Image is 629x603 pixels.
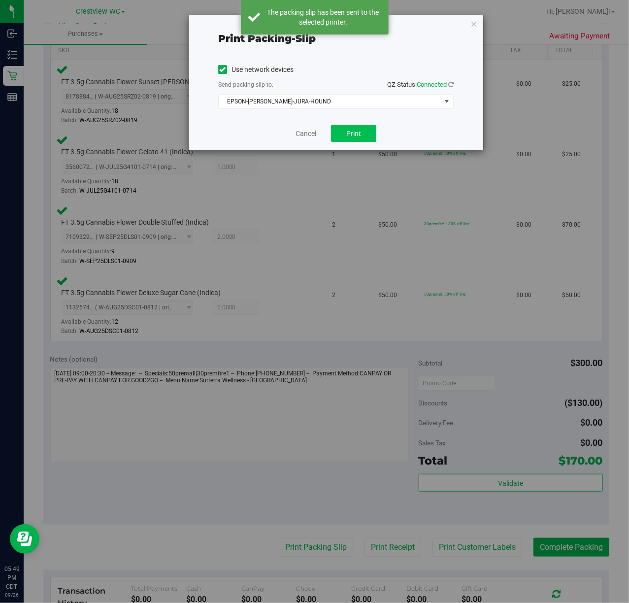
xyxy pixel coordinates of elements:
a: Cancel [296,129,316,139]
span: QZ Status: [387,81,454,88]
span: EPSON-[PERSON_NAME]-JURA-HOUND [219,95,441,108]
span: select [441,95,453,108]
button: Print [331,125,376,142]
span: Connected [417,81,447,88]
iframe: Resource center [10,524,39,554]
div: The packing slip has been sent to the selected printer. [265,7,381,27]
span: Print [346,130,361,137]
label: Use network devices [218,65,294,75]
label: Send packing-slip to: [218,80,273,89]
span: Print packing-slip [218,33,316,44]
